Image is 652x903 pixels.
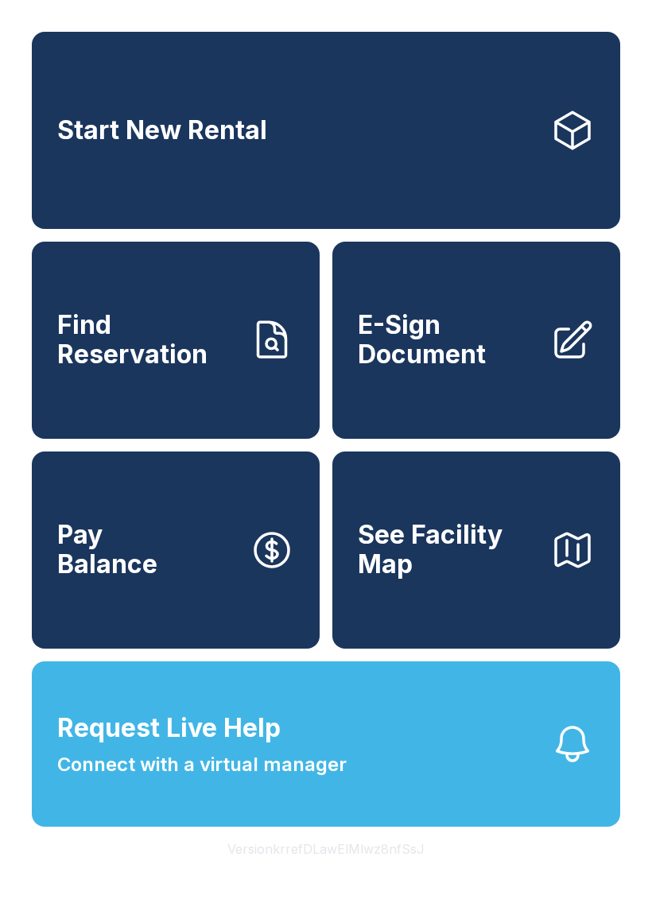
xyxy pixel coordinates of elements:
a: Find Reservation [32,242,320,439]
span: Pay Balance [57,521,157,579]
button: VersionkrrefDLawElMlwz8nfSsJ [215,827,437,871]
button: Request Live HelpConnect with a virtual manager [32,661,620,827]
span: Request Live Help [57,709,281,747]
span: Connect with a virtual manager [57,750,347,779]
span: Find Reservation [57,311,237,369]
span: E-Sign Document [358,311,538,369]
span: Start New Rental [57,116,267,145]
button: PayBalance [32,451,320,649]
span: See Facility Map [358,521,538,579]
button: See Facility Map [332,451,620,649]
a: Start New Rental [32,32,620,229]
a: E-Sign Document [332,242,620,439]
